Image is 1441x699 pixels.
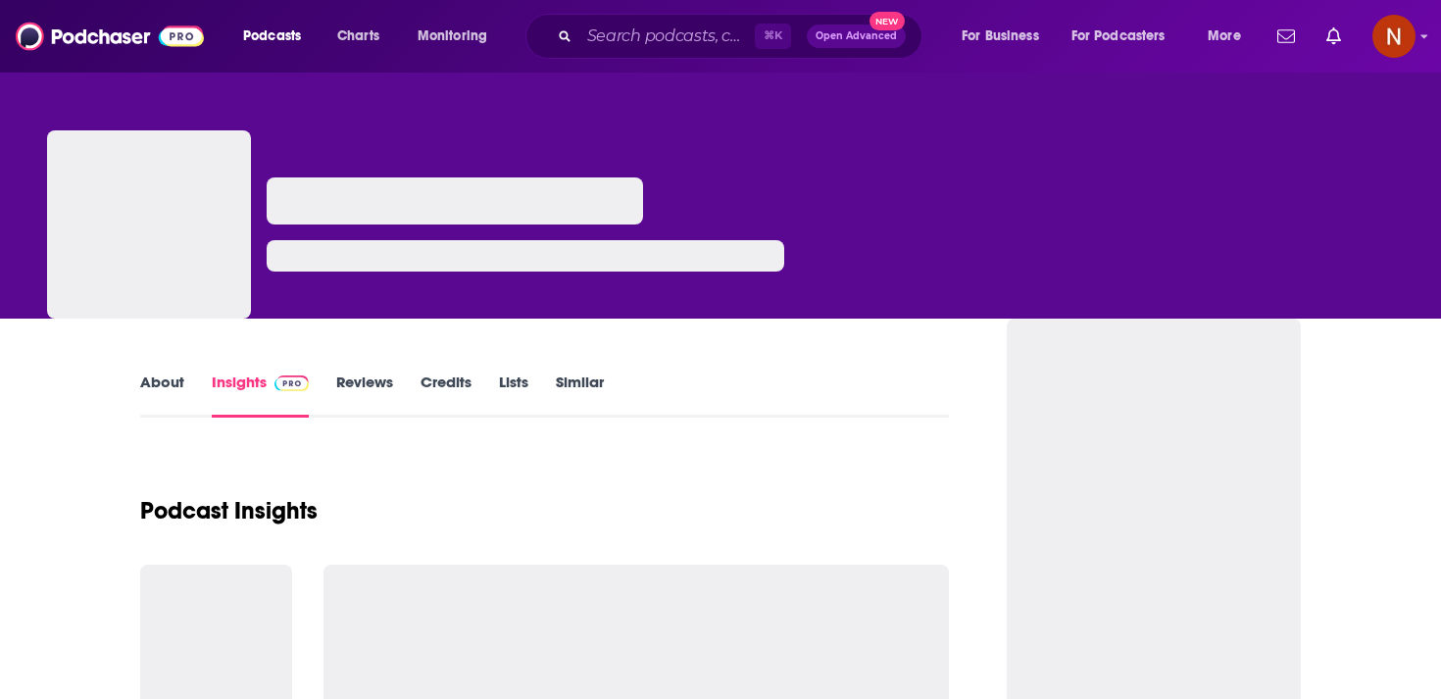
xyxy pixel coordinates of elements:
button: Open AdvancedNew [807,25,906,48]
span: More [1208,23,1241,50]
span: Open Advanced [816,31,897,41]
a: InsightsPodchaser Pro [212,373,309,418]
a: Show notifications dropdown [1318,20,1349,53]
a: Show notifications dropdown [1269,20,1303,53]
a: Credits [421,373,472,418]
span: New [870,12,905,30]
button: open menu [1059,21,1194,52]
div: Search podcasts, credits, & more... [544,14,941,59]
img: Podchaser Pro [274,375,309,391]
span: Logged in as AdelNBM [1372,15,1416,58]
input: Search podcasts, credits, & more... [579,21,755,52]
img: Podchaser - Follow, Share and Rate Podcasts [16,18,204,55]
span: For Business [962,23,1039,50]
img: User Profile [1372,15,1416,58]
span: For Podcasters [1071,23,1166,50]
button: open menu [404,21,513,52]
button: open menu [229,21,326,52]
a: Charts [324,21,391,52]
button: open menu [948,21,1064,52]
span: Charts [337,23,379,50]
button: open menu [1194,21,1266,52]
span: Monitoring [418,23,487,50]
button: Show profile menu [1372,15,1416,58]
a: Reviews [336,373,393,418]
a: Lists [499,373,528,418]
span: ⌘ K [755,24,791,49]
h1: Podcast Insights [140,496,318,525]
a: About [140,373,184,418]
a: Similar [556,373,604,418]
span: Podcasts [243,23,301,50]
